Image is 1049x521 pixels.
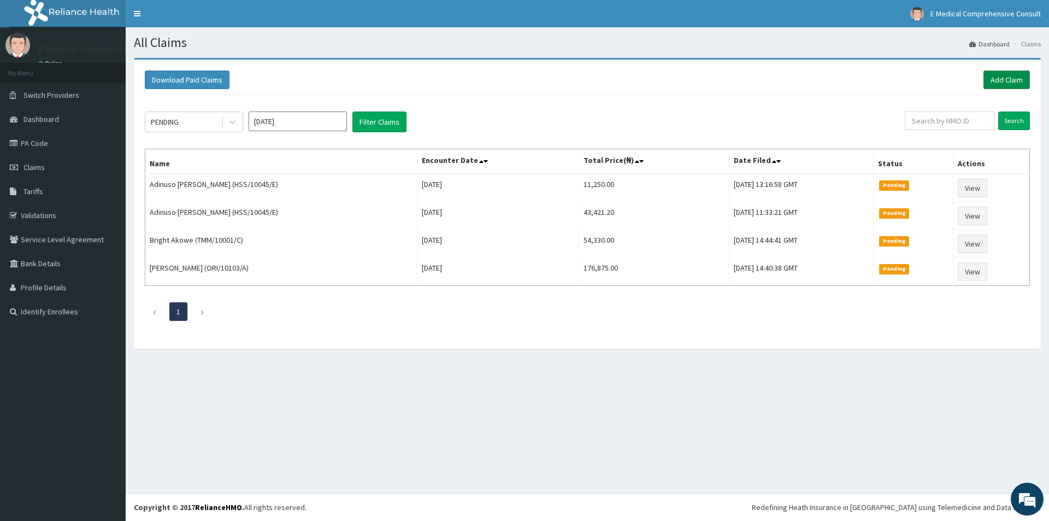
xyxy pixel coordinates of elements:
[417,202,579,230] td: [DATE]
[874,149,953,174] th: Status
[958,235,987,253] a: View
[998,112,1030,130] input: Search
[879,236,909,246] span: Pending
[145,230,417,258] td: Bright Akowe (TMM/10001/C)
[879,180,909,190] span: Pending
[729,174,874,202] td: [DATE] 13:16:58 GMT
[145,202,417,230] td: Adinuso [PERSON_NAME] (HSS/10045/E)
[953,149,1029,174] th: Actions
[417,230,579,258] td: [DATE]
[729,202,874,230] td: [DATE] 11:33:21 GMT
[134,502,244,512] strong: Copyright © 2017 .
[579,174,729,202] td: 11,250.00
[910,7,924,21] img: User Image
[38,60,64,67] a: Online
[38,44,181,54] p: E Medical Comprehensive Consult
[579,149,729,174] th: Total Price(₦)
[417,174,579,202] td: [DATE]
[729,230,874,258] td: [DATE] 14:44:41 GMT
[958,207,987,225] a: View
[5,33,30,57] img: User Image
[145,71,229,89] button: Download Paid Claims
[905,112,994,130] input: Search by HMO ID
[195,502,242,512] a: RelianceHMO
[752,502,1041,513] div: Redefining Heath Insurance in [GEOGRAPHIC_DATA] using Telemedicine and Data Science!
[879,264,909,274] span: Pending
[579,230,729,258] td: 54,330.00
[879,208,909,218] span: Pending
[200,307,205,317] a: Next page
[23,114,59,124] span: Dashboard
[958,262,987,281] a: View
[930,9,1041,19] span: E Medical Comprehensive Consult
[579,202,729,230] td: 43,421.20
[145,174,417,202] td: Adinuso [PERSON_NAME] (HSS/10045/E)
[152,307,157,317] a: Previous page
[126,493,1049,521] footer: All rights reserved.
[579,258,729,286] td: 176,875.00
[145,258,417,286] td: [PERSON_NAME] (ORI/10103/A)
[151,116,179,127] div: PENDING
[1011,39,1041,49] li: Claims
[983,71,1030,89] a: Add Claim
[23,186,43,196] span: Tariffs
[417,258,579,286] td: [DATE]
[23,90,79,100] span: Switch Providers
[23,162,45,172] span: Claims
[134,36,1041,50] h1: All Claims
[729,149,874,174] th: Date Filed
[249,112,347,131] input: Select Month and Year
[969,39,1010,49] a: Dashboard
[729,258,874,286] td: [DATE] 14:40:38 GMT
[145,149,417,174] th: Name
[352,112,406,132] button: Filter Claims
[176,307,180,317] a: Page 1 is your current page
[417,149,579,174] th: Encounter Date
[958,179,987,197] a: View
